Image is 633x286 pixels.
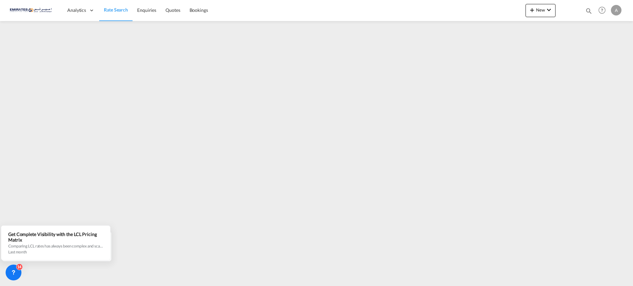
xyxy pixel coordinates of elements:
md-icon: icon-plus 400-fg [528,6,536,14]
span: Analytics [67,7,86,13]
img: c67187802a5a11ec94275b5db69a26e6.png [10,3,54,18]
md-icon: icon-magnify [585,7,592,14]
md-icon: icon-chevron-down [545,6,553,14]
span: Quotes [166,7,180,13]
span: Rate Search [104,7,128,13]
div: A [611,5,621,15]
div: icon-magnify [585,7,592,17]
button: icon-plus 400-fgNewicon-chevron-down [526,4,556,17]
span: New [528,7,553,13]
span: Enquiries [137,7,156,13]
span: Help [596,5,608,16]
div: Help [596,5,611,16]
span: Bookings [190,7,208,13]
